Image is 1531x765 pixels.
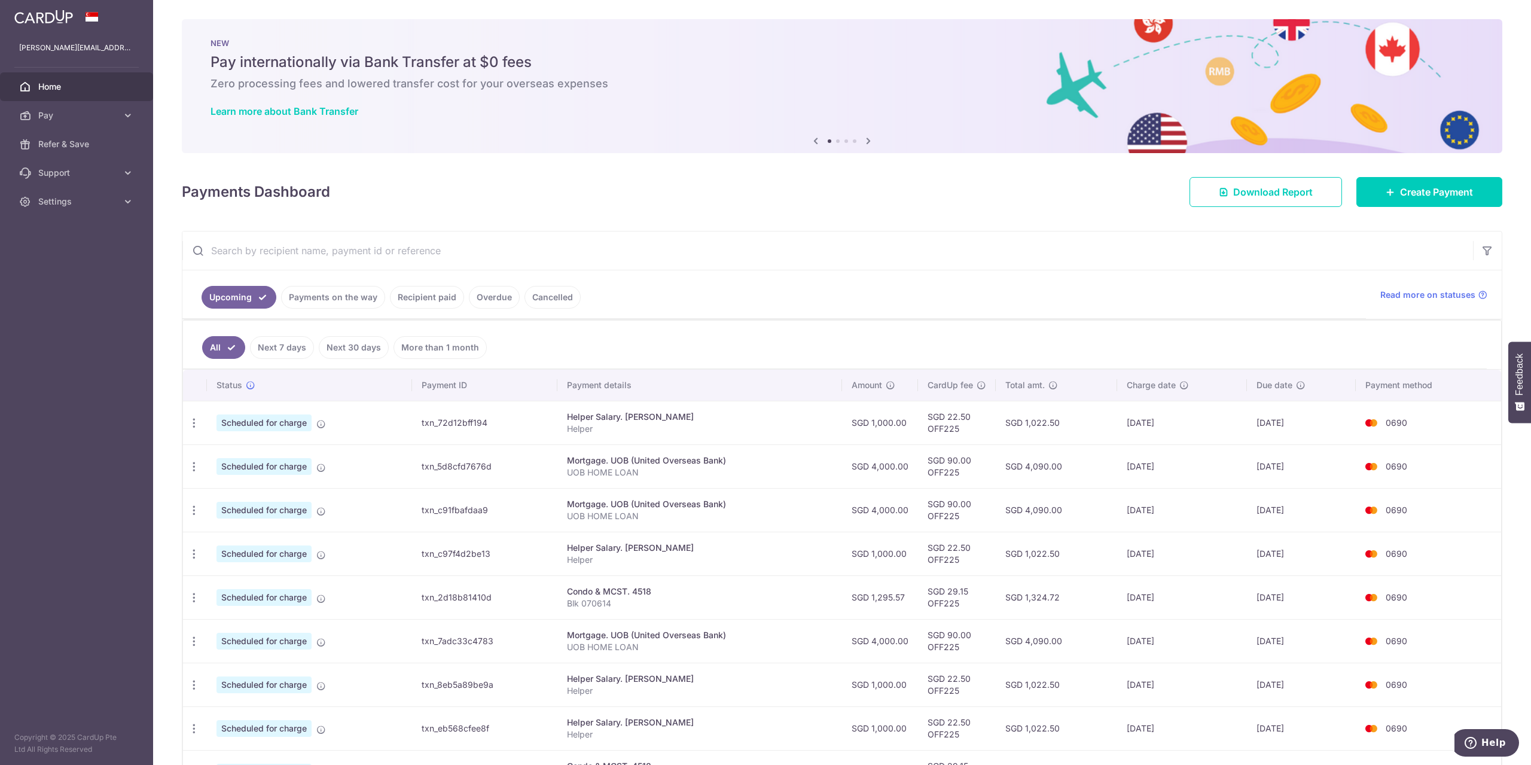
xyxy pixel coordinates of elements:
img: Bank Card [1359,416,1383,430]
span: Scheduled for charge [216,720,312,737]
td: SGD 1,022.50 [996,706,1117,750]
th: Payment method [1356,370,1501,401]
p: Blk 070614 [567,598,832,609]
span: CardUp fee [928,379,973,391]
td: SGD 90.00 OFF225 [918,619,996,663]
div: Helper Salary. [PERSON_NAME] [567,717,832,729]
span: 0690 [1386,723,1407,733]
td: SGD 4,090.00 [996,488,1117,532]
td: SGD 22.50 OFF225 [918,401,996,444]
td: SGD 1,295.57 [842,575,918,619]
span: Amount [852,379,882,391]
p: [PERSON_NAME][EMAIL_ADDRESS][DOMAIN_NAME] [19,42,134,54]
div: Helper Salary. [PERSON_NAME] [567,673,832,685]
a: More than 1 month [394,336,487,359]
span: 0690 [1386,679,1407,690]
span: Support [38,167,117,179]
p: Helper [567,423,832,435]
td: SGD 1,000.00 [842,706,918,750]
td: [DATE] [1247,706,1356,750]
span: Status [216,379,242,391]
a: Download Report [1190,177,1342,207]
td: [DATE] [1247,575,1356,619]
td: txn_8eb5a89be9a [412,663,557,706]
button: Feedback - Show survey [1508,342,1531,423]
span: Refer & Save [38,138,117,150]
div: Mortgage. UOB (United Overseas Bank) [567,498,832,510]
iframe: Opens a widget where you can find more information [1454,729,1519,759]
span: Scheduled for charge [216,676,312,693]
td: [DATE] [1247,488,1356,532]
td: [DATE] [1117,532,1247,575]
td: SGD 29.15 OFF225 [918,575,996,619]
td: [DATE] [1117,706,1247,750]
td: SGD 22.50 OFF225 [918,663,996,706]
a: Payments on the way [281,286,385,309]
span: 0690 [1386,592,1407,602]
a: Upcoming [202,286,276,309]
td: txn_eb568cfee8f [412,706,557,750]
td: txn_c97f4d2be13 [412,532,557,575]
p: Helper [567,685,832,697]
td: SGD 1,000.00 [842,532,918,575]
div: Condo & MCST. 4518 [567,586,832,598]
span: Total amt. [1005,379,1045,391]
p: Helper [567,729,832,740]
span: Feedback [1514,353,1525,395]
span: 0690 [1386,417,1407,428]
td: txn_7adc33c4783 [412,619,557,663]
span: Scheduled for charge [216,545,312,562]
a: Cancelled [524,286,581,309]
span: Read more on statuses [1380,289,1475,301]
input: Search by recipient name, payment id or reference [182,231,1473,270]
td: SGD 4,090.00 [996,619,1117,663]
span: Pay [38,109,117,121]
td: SGD 1,324.72 [996,575,1117,619]
span: Scheduled for charge [216,458,312,475]
td: [DATE] [1247,532,1356,575]
td: SGD 4,000.00 [842,444,918,488]
p: NEW [211,38,1474,48]
img: Bank Card [1359,590,1383,605]
div: Mortgage. UOB (United Overseas Bank) [567,455,832,467]
td: txn_2d18b81410d [412,575,557,619]
td: SGD 22.50 OFF225 [918,532,996,575]
a: Next 30 days [319,336,389,359]
td: [DATE] [1117,488,1247,532]
span: 0690 [1386,505,1407,515]
td: [DATE] [1247,444,1356,488]
span: Scheduled for charge [216,633,312,650]
td: SGD 90.00 OFF225 [918,444,996,488]
td: SGD 1,000.00 [842,401,918,444]
h5: Pay internationally via Bank Transfer at $0 fees [211,53,1474,72]
div: Helper Salary. [PERSON_NAME] [567,411,832,423]
p: Helper [567,554,832,566]
span: Settings [38,196,117,208]
span: Scheduled for charge [216,502,312,519]
a: Create Payment [1356,177,1502,207]
div: Helper Salary. [PERSON_NAME] [567,542,832,554]
img: Bank Card [1359,503,1383,517]
div: Mortgage. UOB (United Overseas Bank) [567,629,832,641]
span: Scheduled for charge [216,589,312,606]
td: [DATE] [1117,575,1247,619]
span: 0690 [1386,548,1407,559]
td: [DATE] [1117,619,1247,663]
img: Bank Card [1359,634,1383,648]
a: Read more on statuses [1380,289,1487,301]
span: Scheduled for charge [216,414,312,431]
td: SGD 4,090.00 [996,444,1117,488]
a: Learn more about Bank Transfer [211,105,358,117]
img: Bank Card [1359,459,1383,474]
a: All [202,336,245,359]
p: UOB HOME LOAN [567,641,832,653]
h4: Payments Dashboard [182,181,330,203]
img: Bank Card [1359,721,1383,736]
td: [DATE] [1247,663,1356,706]
span: Due date [1256,379,1292,391]
img: Bank Card [1359,678,1383,692]
span: 0690 [1386,461,1407,471]
p: UOB HOME LOAN [567,510,832,522]
a: Recipient paid [390,286,464,309]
